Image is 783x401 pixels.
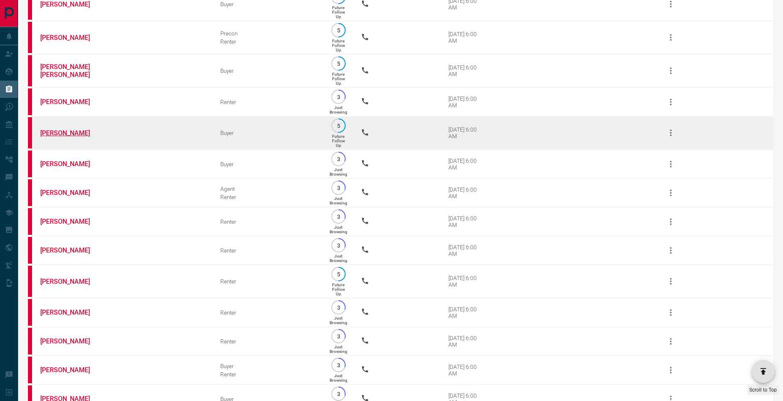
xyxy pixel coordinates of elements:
[28,237,32,264] div: property.ca
[220,30,316,37] div: Precon
[28,117,32,148] div: property.ca
[40,278,102,285] a: [PERSON_NAME]
[330,254,347,263] p: Just Browsing
[335,242,342,248] p: 3
[448,95,483,109] div: [DATE] 6:00 AM
[40,34,102,42] a: [PERSON_NAME]
[330,105,347,114] p: Just Browsing
[330,167,347,176] p: Just Browsing
[448,64,483,77] div: [DATE] 6:00 AM
[28,179,32,206] div: property.ca
[28,357,32,383] div: property.ca
[220,218,316,225] div: Renter
[40,246,102,254] a: [PERSON_NAME]
[40,189,102,197] a: [PERSON_NAME]
[330,316,347,325] p: Just Browsing
[335,304,342,311] p: 3
[332,283,345,296] p: Future Follow Up
[330,196,347,205] p: Just Browsing
[448,186,483,199] div: [DATE] 6:00 AM
[335,27,342,33] p: 5
[448,31,483,44] div: [DATE] 6:00 AM
[749,387,777,393] span: Scroll to Top
[220,185,316,192] div: Agent
[220,1,316,7] div: Buyer
[40,337,102,345] a: [PERSON_NAME]
[40,218,102,225] a: [PERSON_NAME]
[40,63,102,79] a: [PERSON_NAME] [PERSON_NAME]
[448,158,483,171] div: [DATE] 6:00 AM
[220,194,316,200] div: Renter
[335,362,342,368] p: 3
[220,371,316,378] div: Renter
[332,72,345,86] p: Future Follow Up
[330,345,347,354] p: Just Browsing
[332,134,345,148] p: Future Follow Up
[332,39,345,52] p: Future Follow Up
[220,247,316,254] div: Renter
[335,60,342,67] p: 5
[28,208,32,235] div: property.ca
[332,5,345,19] p: Future Follow Up
[28,266,32,297] div: property.ca
[335,213,342,220] p: 3
[220,338,316,345] div: Renter
[40,160,102,168] a: [PERSON_NAME]
[220,130,316,136] div: Buyer
[220,309,316,316] div: Renter
[28,151,32,177] div: property.ca
[40,129,102,137] a: [PERSON_NAME]
[220,161,316,167] div: Buyer
[335,333,342,339] p: 3
[448,335,483,348] div: [DATE] 6:00 AM
[335,94,342,100] p: 3
[335,123,342,129] p: 5
[28,88,32,115] div: property.ca
[220,38,316,45] div: Renter
[448,215,483,228] div: [DATE] 6:00 AM
[28,22,32,53] div: property.ca
[40,366,102,374] a: [PERSON_NAME]
[335,271,342,277] p: 5
[448,244,483,257] div: [DATE] 6:00 AM
[28,328,32,355] div: property.ca
[40,98,102,106] a: [PERSON_NAME]
[330,225,347,234] p: Just Browsing
[28,55,32,86] div: property.ca
[448,306,483,319] div: [DATE] 6:00 AM
[220,363,316,369] div: Buyer
[28,299,32,326] div: property.ca
[40,308,102,316] a: [PERSON_NAME]
[220,99,316,105] div: Renter
[448,275,483,288] div: [DATE] 6:00 AM
[40,0,102,8] a: [PERSON_NAME]
[330,373,347,382] p: Just Browsing
[335,391,342,397] p: 3
[335,156,342,162] p: 3
[448,126,483,139] div: [DATE] 6:00 AM
[220,67,316,74] div: Buyer
[335,185,342,191] p: 3
[220,278,316,285] div: Renter
[448,364,483,377] div: [DATE] 6:00 AM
